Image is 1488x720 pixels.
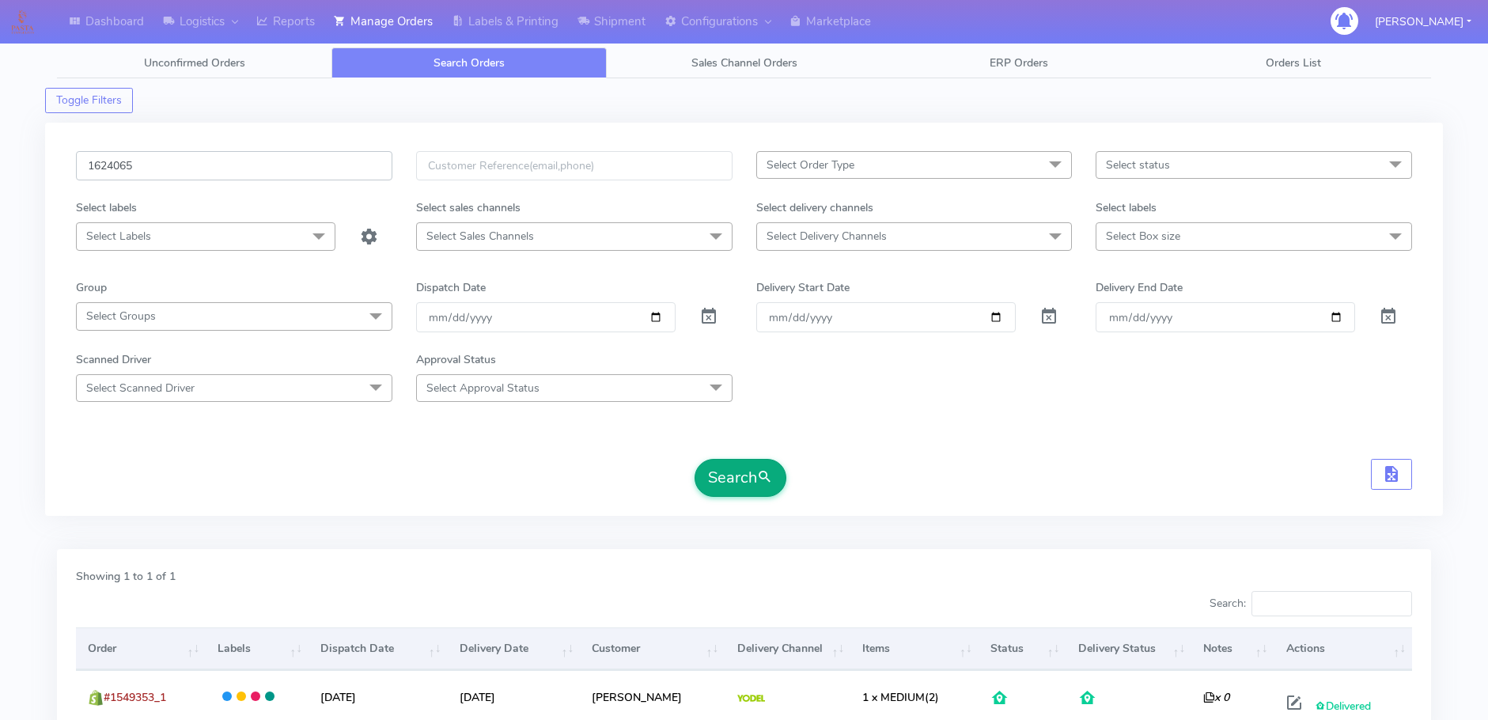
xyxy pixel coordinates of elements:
[691,55,797,70] span: Sales Channel Orders
[434,55,505,70] span: Search Orders
[695,459,786,497] button: Search
[144,55,245,70] span: Unconfirmed Orders
[45,88,133,113] button: Toggle Filters
[1203,690,1229,705] i: x 0
[309,627,447,670] th: Dispatch Date: activate to sort column ascending
[76,627,206,670] th: Order: activate to sort column ascending
[104,690,166,705] span: #1549353_1
[767,157,854,172] span: Select Order Type
[767,229,887,244] span: Select Delivery Channels
[416,279,486,296] label: Dispatch Date
[206,627,309,670] th: Labels: activate to sort column ascending
[86,309,156,324] span: Select Groups
[1096,279,1183,296] label: Delivery End Date
[990,55,1048,70] span: ERP Orders
[1274,627,1412,670] th: Actions: activate to sort column ascending
[57,47,1431,78] ul: Tabs
[76,199,137,216] label: Select labels
[1315,699,1371,714] span: Delivered
[1363,6,1483,38] button: [PERSON_NAME]
[426,229,534,244] span: Select Sales Channels
[76,351,151,368] label: Scanned Driver
[1210,591,1412,616] label: Search:
[1191,627,1274,670] th: Notes: activate to sort column ascending
[580,627,725,670] th: Customer: activate to sort column ascending
[1106,157,1170,172] span: Select status
[88,690,104,706] img: shopify.png
[725,627,850,670] th: Delivery Channel: activate to sort column ascending
[447,627,580,670] th: Delivery Date: activate to sort column ascending
[862,690,925,705] span: 1 x MEDIUM
[76,151,392,180] input: Order Id
[756,199,873,216] label: Select delivery channels
[426,381,540,396] span: Select Approval Status
[862,690,939,705] span: (2)
[1066,627,1191,670] th: Delivery Status: activate to sort column ascending
[416,151,733,180] input: Customer Reference(email,phone)
[86,229,151,244] span: Select Labels
[76,279,107,296] label: Group
[979,627,1066,670] th: Status: activate to sort column ascending
[416,351,496,368] label: Approval Status
[416,199,521,216] label: Select sales channels
[737,695,765,703] img: Yodel
[756,279,850,296] label: Delivery Start Date
[850,627,979,670] th: Items: activate to sort column ascending
[76,568,176,585] label: Showing 1 to 1 of 1
[86,381,195,396] span: Select Scanned Driver
[1106,229,1180,244] span: Select Box size
[1266,55,1321,70] span: Orders List
[1251,591,1412,616] input: Search:
[1096,199,1157,216] label: Select labels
